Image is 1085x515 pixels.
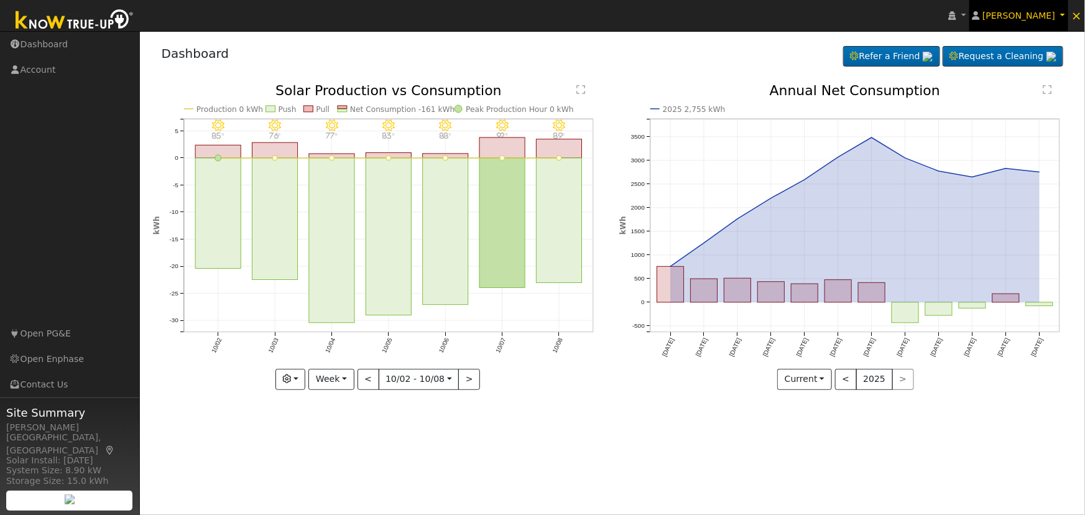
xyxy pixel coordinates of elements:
a: Map [104,445,116,455]
rect: onclick="" [537,139,582,158]
i: 10/07 - Clear [496,120,509,132]
circle: onclick="" [936,169,941,174]
text: [DATE] [862,337,877,358]
text: 0 [641,299,645,306]
p: 92° [492,132,514,139]
rect: onclick="" [757,282,784,302]
div: [GEOGRAPHIC_DATA], [GEOGRAPHIC_DATA] [6,431,133,457]
text: 2500 [630,181,645,188]
text: 2025 2,755 kWh [663,105,726,114]
text: [DATE] [1030,337,1045,358]
text: [DATE] [997,337,1011,358]
rect: onclick="" [195,146,241,159]
circle: onclick="" [386,155,391,160]
circle: onclick="" [769,196,773,201]
rect: onclick="" [366,153,411,159]
button: Current [777,369,832,390]
text: 10/04 [324,337,337,355]
circle: onclick="" [970,175,975,180]
circle: onclick="" [836,155,841,160]
a: Request a Cleaning [943,46,1063,67]
p: 76° [264,132,285,139]
img: Know True-Up [9,7,140,35]
circle: onclick="" [1004,166,1009,171]
text: 3500 [630,133,645,140]
div: Solar Install: [DATE] [6,454,133,467]
circle: onclick="" [500,155,505,160]
rect: onclick="" [791,284,818,303]
text: [DATE] [762,337,776,358]
rect: onclick="" [479,137,525,158]
text:  [576,85,585,95]
circle: onclick="" [701,241,706,246]
rect: onclick="" [479,158,525,288]
p: 77° [321,132,343,139]
text: -10 [169,209,178,216]
text: Solar Production vs Consumption [275,83,502,98]
i: 10/06 - Clear [440,120,452,132]
div: [PERSON_NAME] [6,421,133,434]
i: 10/02 - Clear [212,120,224,132]
circle: onclick="" [903,155,908,160]
circle: onclick="" [557,155,562,160]
text: Net Consumption -161 kWh [350,105,455,114]
text: -15 [169,236,178,243]
rect: onclick="" [366,158,411,315]
span: × [1071,8,1082,23]
rect: onclick="" [195,158,241,269]
rect: onclick="" [537,158,582,283]
text: [DATE] [695,337,709,358]
img: retrieve [65,494,75,504]
img: retrieve [923,52,933,62]
circle: onclick="" [443,155,448,160]
rect: onclick="" [309,158,354,323]
p: 88° [435,132,456,139]
button: < [835,369,857,390]
text: 10/05 [381,337,394,355]
div: System Size: 8.90 kW [6,464,133,477]
text: 1000 [630,252,645,259]
text: [DATE] [930,337,944,358]
text: 10/02 [210,337,223,355]
rect: onclick="" [992,294,1019,303]
i: 10/04 - MostlyClear [326,120,338,132]
circle: onclick="" [735,216,740,221]
button: < [358,369,379,390]
circle: onclick="" [272,155,277,160]
text: [DATE] [728,337,742,358]
circle: onclick="" [329,155,334,160]
rect: onclick="" [925,303,952,316]
text: -25 [169,290,178,297]
rect: onclick="" [690,279,717,303]
div: Storage Size: 15.0 kWh [6,475,133,488]
span: Site Summary [6,404,133,421]
rect: onclick="" [824,280,851,302]
rect: onclick="" [724,279,750,303]
text: [DATE] [829,337,843,358]
p: 89° [548,132,570,139]
rect: onclick="" [423,154,468,158]
text:  [1043,85,1051,95]
circle: onclick="" [802,177,807,182]
circle: onclick="" [215,155,221,161]
rect: onclick="" [892,303,918,323]
text: -20 [169,263,178,270]
text: Production 0 kWh [196,105,263,114]
rect: onclick="" [657,267,683,303]
text: 10/03 [267,337,280,355]
text: 5 [175,128,178,134]
circle: onclick="" [869,135,874,140]
circle: onclick="" [668,264,673,269]
button: 2025 [856,369,893,390]
text: 10/07 [494,337,507,355]
text: 10/08 [552,337,565,355]
text: Annual Net Consumption [770,83,941,98]
a: Refer a Friend [843,46,940,67]
p: 83° [377,132,399,139]
text: Peak Production Hour 0 kWh [466,105,574,114]
text: -5 [173,182,178,188]
button: Week [308,369,354,390]
button: 10/02 - 10/08 [379,369,459,390]
rect: onclick="" [252,158,297,280]
text: Push [278,105,296,114]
